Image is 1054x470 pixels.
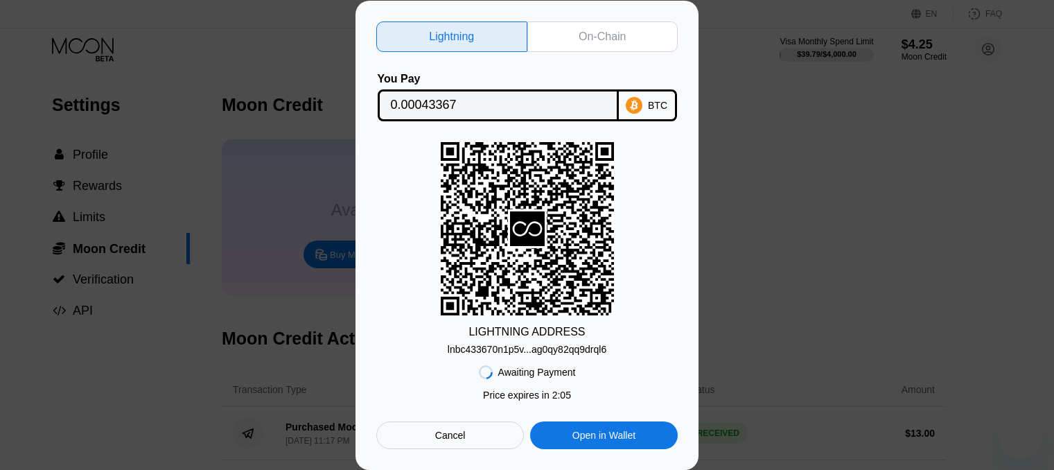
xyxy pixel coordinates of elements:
[448,338,606,355] div: lnbc433670n1p5v...ag0qy82qq9drql6
[376,21,527,52] div: Lightning
[378,73,619,85] div: You Pay
[579,30,626,44] div: On-Chain
[498,367,576,378] div: Awaiting Payment
[527,21,678,52] div: On-Chain
[448,344,606,355] div: lnbc433670n1p5v...ag0qy82qq9drql6
[376,421,524,449] div: Cancel
[572,429,635,442] div: Open in Wallet
[648,100,667,111] div: BTC
[999,415,1043,459] iframe: Button to launch messaging window
[376,73,678,121] div: You PayBTC
[483,390,571,401] div: Price expires in
[468,326,585,338] div: LIGHTNING ADDRESS
[530,421,678,449] div: Open in Wallet
[552,390,571,401] span: 2 : 05
[435,429,466,442] div: Cancel
[429,30,474,44] div: Lightning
